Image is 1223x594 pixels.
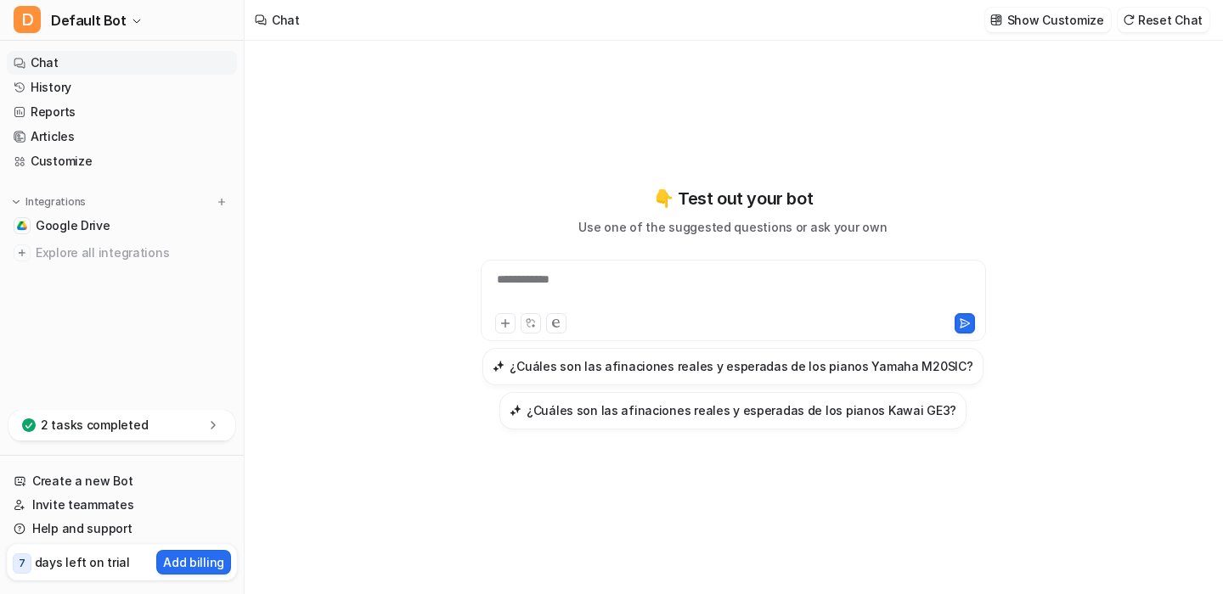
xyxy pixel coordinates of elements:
button: Add billing [156,550,231,574]
span: Explore all integrations [36,239,230,266]
p: Add billing [163,553,224,571]
img: ¿Cuáles son las afinaciones reales y esperadas de los pianos Yamaha M20SIC? [493,360,504,373]
p: 2 tasks completed [41,417,148,434]
p: Use one of the suggested questions or ask your own [578,218,887,236]
a: History [7,76,237,99]
a: Explore all integrations [7,241,237,265]
a: Create a new Bot [7,469,237,493]
span: D [14,6,41,33]
h3: ¿Cuáles son las afinaciones reales y esperadas de los pianos Kawai GE3? [527,401,956,419]
a: Customize [7,149,237,173]
img: explore all integrations [14,244,31,261]
img: expand menu [10,196,22,208]
img: reset [1123,14,1135,26]
img: customize [990,14,1002,26]
span: Google Drive [36,217,110,234]
button: Integrations [7,193,91,210]
button: Show Customize [985,8,1111,32]
p: Show Customize [1007,11,1104,29]
p: 👇 Test out your bot [653,186,813,211]
p: Integrations [25,195,86,209]
img: menu_add.svg [216,196,228,208]
img: ¿Cuáles son las afinaciones reales y esperadas de los pianos Kawai GE3? [510,404,521,417]
a: Reports [7,100,237,124]
div: Chat [272,11,300,29]
button: Reset Chat [1118,8,1209,32]
a: Invite teammates [7,493,237,517]
button: ¿Cuáles son las afinaciones reales y esperadas de los pianos Kawai GE3?¿Cuáles son las afinacione... [499,392,967,429]
h3: ¿Cuáles son las afinaciones reales y esperadas de los pianos Yamaha M20SIC? [510,357,972,375]
button: ¿Cuáles son las afinaciones reales y esperadas de los pianos Yamaha M20SIC?¿Cuáles son las afinac... [482,348,983,385]
a: Google DriveGoogle Drive [7,214,237,238]
img: Google Drive [17,221,27,231]
a: Help and support [7,517,237,541]
a: Chat [7,51,237,75]
a: Articles [7,125,237,148]
p: 7 [19,556,25,571]
p: days left on trial [35,553,130,571]
span: Default Bot [51,8,127,32]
